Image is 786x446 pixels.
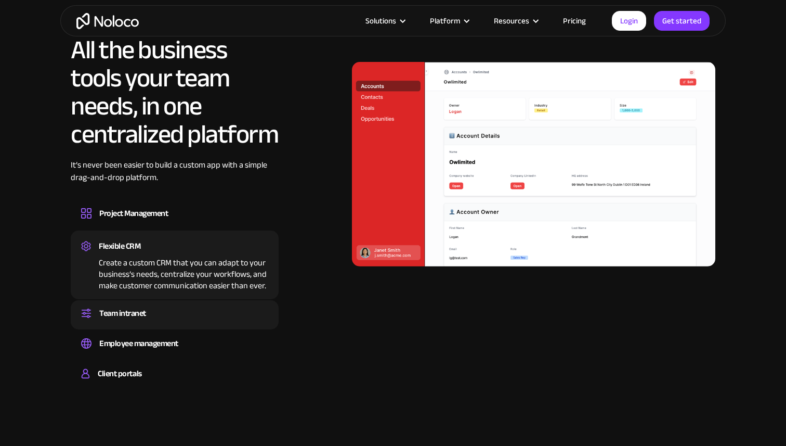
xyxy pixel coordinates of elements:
div: It’s never been easier to build a custom app with a simple drag-and-drop platform. [71,159,279,199]
div: Resources [494,14,529,28]
a: Pricing [550,14,599,28]
div: Platform [417,14,481,28]
div: Flexible CRM [99,238,140,254]
a: Login [612,11,646,31]
div: Build a secure, fully-branded, and personalized client portal that lets your customers self-serve. [81,381,268,385]
div: Employee management [99,336,178,351]
div: Client portals [98,366,141,381]
div: Solutions [365,14,396,28]
div: Team intranet [99,305,146,321]
div: Platform [430,14,460,28]
div: Set up a central space for your team to collaborate, share information, and stay up to date on co... [81,321,268,324]
div: Solutions [352,14,417,28]
a: Get started [654,11,710,31]
div: Project Management [99,206,168,221]
h2: All the business tools your team needs, in one centralized platform [71,36,279,148]
div: Design custom project management tools to speed up workflows, track progress, and optimize your t... [81,221,268,224]
a: home [76,13,139,29]
div: Create a custom CRM that you can adapt to your business’s needs, centralize your workflows, and m... [81,254,268,291]
div: Resources [481,14,550,28]
div: Easily manage employee information, track performance, and handle HR tasks from a single platform. [81,351,268,354]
